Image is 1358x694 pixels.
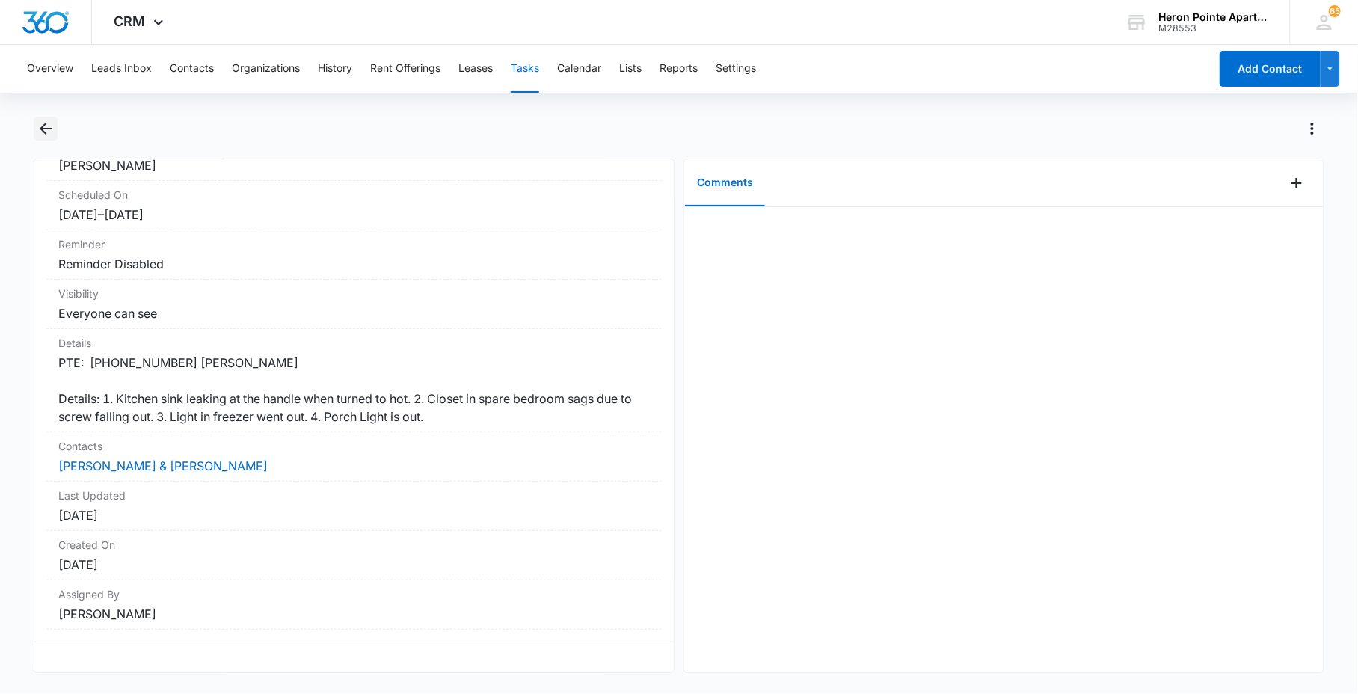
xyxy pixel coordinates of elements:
dd: [DATE] [58,506,650,524]
button: Calendar [557,45,601,93]
dt: Scheduled On [58,187,650,203]
div: Assigned By[PERSON_NAME] [46,580,662,630]
dd: Reminder Disabled [58,255,650,273]
dd: [PERSON_NAME] [58,156,650,174]
button: Lists [619,45,642,93]
a: [PERSON_NAME] & [PERSON_NAME] [58,458,268,473]
button: Actions [1300,117,1324,141]
button: Tasks [511,45,539,93]
button: Rent Offerings [370,45,440,93]
button: Comments [685,160,765,206]
dt: Details [58,335,650,351]
button: Organizations [232,45,300,93]
button: Reports [660,45,698,93]
div: account name [1159,11,1268,23]
button: Settings [716,45,756,93]
div: DetailsPTE: [PHONE_NUMBER] [PERSON_NAME] Details: 1. Kitchen sink leaking at the handle when turn... [46,329,662,432]
dt: Assigned By [58,586,650,602]
dd: PTE: [PHONE_NUMBER] [PERSON_NAME] Details: 1. Kitchen sink leaking at the handle when turned to h... [58,354,650,426]
dd: Everyone can see [58,304,650,322]
div: VisibilityEveryone can see [46,280,662,329]
span: CRM [114,13,146,29]
div: Created On[DATE] [46,531,662,580]
dt: Contacts [58,438,650,454]
dd: [PERSON_NAME] [58,605,650,623]
button: Add Contact [1220,51,1321,87]
dt: Reminder [58,236,650,252]
div: account id [1159,23,1268,34]
dt: Created On [58,537,650,553]
div: Contacts[PERSON_NAME] & [PERSON_NAME] [46,432,662,482]
span: 65 [1329,5,1341,17]
button: Add Comment [1285,171,1309,195]
button: Leads Inbox [91,45,152,93]
div: Scheduled On[DATE]–[DATE] [46,181,662,230]
div: notifications count [1329,5,1341,17]
button: Back [34,117,57,141]
button: History [318,45,352,93]
button: Overview [27,45,73,93]
dt: Last Updated [58,488,650,503]
button: Contacts [170,45,214,93]
button: Leases [458,45,493,93]
dt: Visibility [58,286,650,301]
div: Last Updated[DATE] [46,482,662,531]
div: ReminderReminder Disabled [46,230,662,280]
dd: [DATE] [58,556,650,574]
dd: [DATE] – [DATE] [58,206,650,224]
